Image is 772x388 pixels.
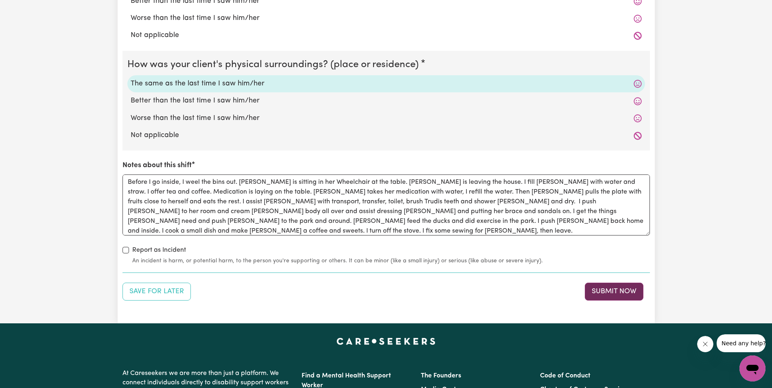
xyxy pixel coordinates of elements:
[132,245,186,255] label: Report as Incident
[131,113,642,124] label: Worse than the last time I saw him/her
[132,257,650,265] small: An incident is harm, or potential harm, to the person you're supporting or others. It can be mino...
[739,355,765,381] iframe: Button to launch messaging window
[131,13,642,24] label: Worse than the last time I saw him/her
[540,373,590,379] a: Code of Conduct
[122,160,192,171] label: Notes about this shift
[131,130,642,141] label: Not applicable
[585,283,643,301] button: Submit your job report
[122,174,650,235] textarea: Before I go inside, I weel the bins out. [PERSON_NAME] is sitting in her Wheelchair at the table....
[421,373,461,379] a: The Founders
[5,6,49,12] span: Need any help?
[717,334,765,352] iframe: Message from company
[337,338,435,344] a: Careseekers home page
[122,283,191,301] button: Save your job report
[697,336,713,352] iframe: Close message
[131,78,642,89] label: The same as the last time I saw him/her
[127,57,422,72] legend: How was your client's physical surroundings? (place or residence)
[131,30,642,41] label: Not applicable
[131,96,642,106] label: Better than the last time I saw him/her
